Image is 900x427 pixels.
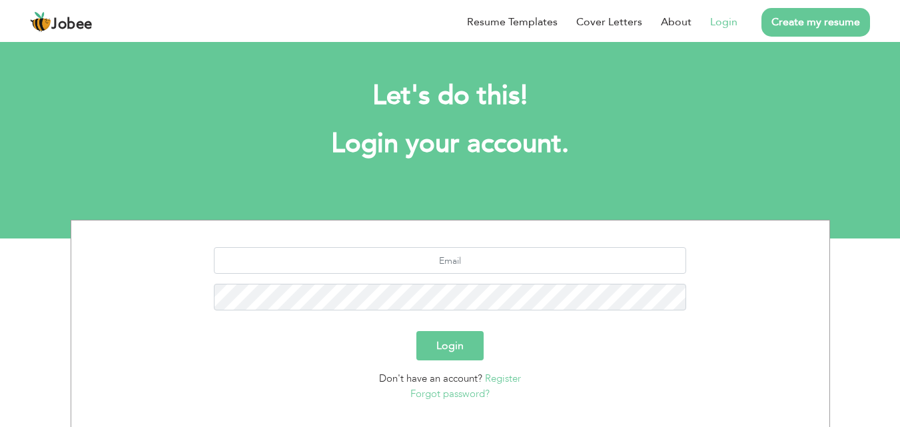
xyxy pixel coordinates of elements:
[30,11,93,33] a: Jobee
[91,127,810,161] h1: Login your account.
[30,11,51,33] img: jobee.io
[485,372,521,385] a: Register
[91,79,810,113] h2: Let's do this!
[379,372,482,385] span: Don't have an account?
[467,14,558,30] a: Resume Templates
[576,14,642,30] a: Cover Letters
[710,14,737,30] a: Login
[51,17,93,32] span: Jobee
[410,387,490,400] a: Forgot password?
[761,8,870,37] a: Create my resume
[661,14,691,30] a: About
[214,247,686,274] input: Email
[416,331,484,360] button: Login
